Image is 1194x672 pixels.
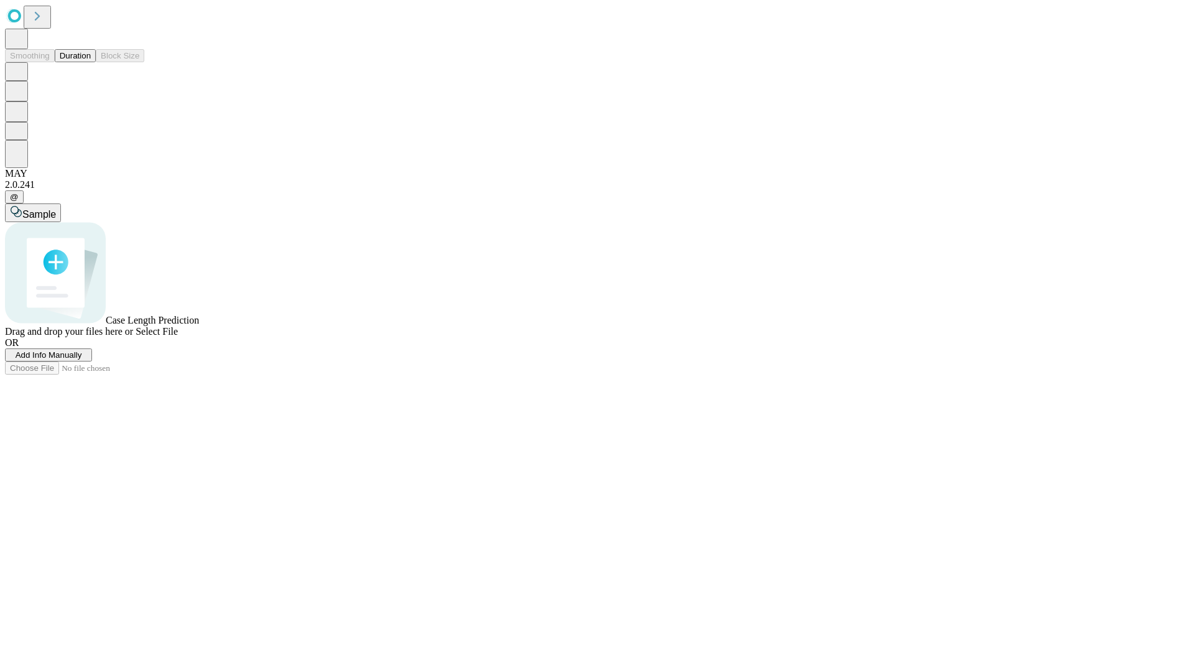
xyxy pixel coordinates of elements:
[5,348,92,362] button: Add Info Manually
[5,326,133,337] span: Drag and drop your files here or
[5,49,55,62] button: Smoothing
[96,49,144,62] button: Block Size
[10,192,19,202] span: @
[5,179,1189,190] div: 2.0.241
[22,209,56,220] span: Sample
[106,315,199,325] span: Case Length Prediction
[5,203,61,222] button: Sample
[136,326,178,337] span: Select File
[5,190,24,203] button: @
[5,337,19,348] span: OR
[5,168,1189,179] div: MAY
[55,49,96,62] button: Duration
[16,350,82,360] span: Add Info Manually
